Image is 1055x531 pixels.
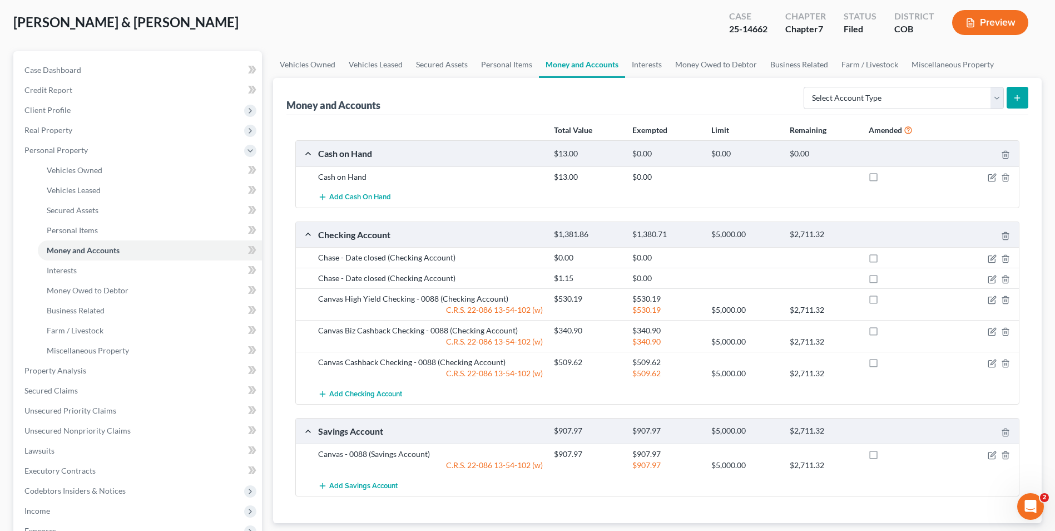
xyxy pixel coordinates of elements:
[24,486,126,495] span: Codebtors Insiders & Notices
[706,304,784,316] div: $5,000.00
[706,460,784,471] div: $5,000.00
[627,252,705,263] div: $0.00
[627,293,705,304] div: $530.19
[894,23,934,36] div: COB
[38,281,262,301] a: Money Owed to Debtor
[313,336,548,347] div: C.R.S. 22-086 13-54-102 (w)
[318,475,398,496] button: Add Savings Account
[16,401,262,421] a: Unsecured Priority Claims
[627,368,705,379] div: $509.62
[627,171,705,183] div: $0.00
[1017,493,1044,520] iframe: Intercom live chat
[47,205,98,215] span: Secured Assets
[729,10,767,23] div: Case
[784,368,863,379] div: $2,711.32
[38,160,262,180] a: Vehicles Owned
[47,245,120,255] span: Money and Accounts
[548,229,627,240] div: $1,381.86
[548,293,627,304] div: $530.19
[16,441,262,461] a: Lawsuits
[38,240,262,260] a: Money and Accounts
[313,357,548,368] div: Canvas Cashback Checking - 0088 (Checking Account)
[38,341,262,361] a: Miscellaneous Property
[905,51,1000,78] a: Miscellaneous Property
[706,336,784,347] div: $5,000.00
[313,252,548,263] div: Chase - Date closed (Checking Account)
[790,125,826,135] strong: Remaining
[729,23,767,36] div: 25-14662
[342,51,409,78] a: Vehicles Leased
[784,149,863,159] div: $0.00
[24,406,116,415] span: Unsecured Priority Claims
[24,366,86,375] span: Property Analysis
[554,125,592,135] strong: Total Value
[706,426,784,436] div: $5,000.00
[329,481,398,490] span: Add Savings Account
[548,357,627,368] div: $509.62
[627,357,705,368] div: $509.62
[24,386,78,395] span: Secured Claims
[24,105,71,115] span: Client Profile
[869,125,902,135] strong: Amended
[16,461,262,481] a: Executory Contracts
[627,325,705,336] div: $340.90
[16,80,262,100] a: Credit Report
[627,426,705,436] div: $907.97
[627,304,705,316] div: $530.19
[313,325,548,336] div: Canvas Biz Cashback Checking - 0088 (Checking Account)
[894,10,934,23] div: District
[38,200,262,220] a: Secured Assets
[409,51,474,78] a: Secured Assets
[24,85,72,95] span: Credit Report
[548,273,627,284] div: $1.15
[548,325,627,336] div: $340.90
[329,193,391,202] span: Add Cash on Hand
[47,265,77,275] span: Interests
[474,51,539,78] a: Personal Items
[313,293,548,304] div: Canvas High Yield Checking - 0088 (Checking Account)
[38,321,262,341] a: Farm / Livestock
[835,51,905,78] a: Farm / Livestock
[548,171,627,183] div: $13.00
[47,286,128,295] span: Money Owed to Debtor
[318,383,402,404] button: Add Checking Account
[706,229,784,240] div: $5,000.00
[313,304,548,316] div: C.R.S. 22-086 13-54-102 (w)
[24,506,50,515] span: Income
[47,165,102,175] span: Vehicles Owned
[711,125,729,135] strong: Limit
[313,449,548,460] div: Canvas - 0088 (Savings Account)
[784,304,863,316] div: $2,711.32
[627,273,705,284] div: $0.00
[706,149,784,159] div: $0.00
[539,51,625,78] a: Money and Accounts
[313,229,548,240] div: Checking Account
[313,147,548,159] div: Cash on Hand
[844,10,876,23] div: Status
[313,171,548,183] div: Cash on Hand
[313,460,548,471] div: C.R.S. 22-086 13-54-102 (w)
[38,220,262,240] a: Personal Items
[632,125,667,135] strong: Exempted
[785,23,826,36] div: Chapter
[47,346,129,355] span: Miscellaneous Property
[706,368,784,379] div: $5,000.00
[38,260,262,281] a: Interests
[784,336,863,347] div: $2,711.32
[784,426,863,436] div: $2,711.32
[47,185,101,195] span: Vehicles Leased
[24,125,72,135] span: Real Property
[38,180,262,200] a: Vehicles Leased
[548,149,627,159] div: $13.00
[627,229,705,240] div: $1,380.71
[952,10,1028,35] button: Preview
[627,460,705,471] div: $907.97
[818,23,823,34] span: 7
[548,426,627,436] div: $907.97
[1040,493,1049,502] span: 2
[625,51,668,78] a: Interests
[38,301,262,321] a: Business Related
[313,425,548,437] div: Savings Account
[784,229,863,240] div: $2,711.32
[313,368,548,379] div: C.R.S. 22-086 13-54-102 (w)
